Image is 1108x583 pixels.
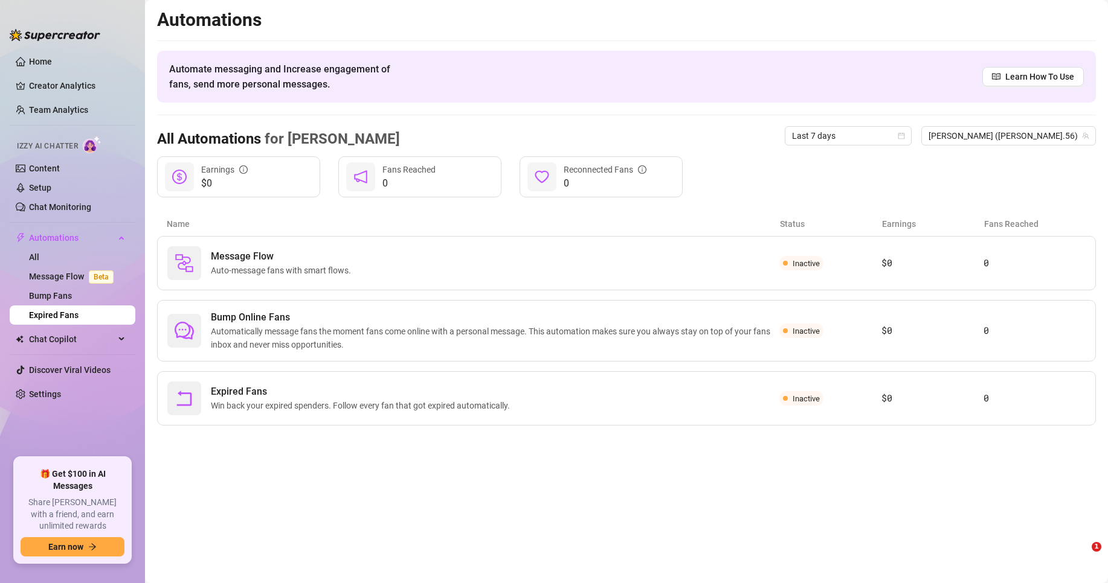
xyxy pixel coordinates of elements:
div: Reconnected Fans [564,163,646,176]
article: $0 [881,256,984,270]
span: Jamie (jamielee.56) [929,127,1089,145]
a: Creator Analytics [29,76,126,95]
span: arrow-right [88,543,97,551]
span: Automate messaging and Increase engagement of fans, send more personal messages. [169,62,402,92]
span: Win back your expired spenders. Follow every fan that got expired automatically. [211,399,515,412]
span: dollar [172,170,187,184]
span: 0 [564,176,646,191]
span: Automatically message fans the moment fans come online with a personal message. This automation m... [211,325,779,351]
span: Automations [29,228,115,247]
a: Chat Monitoring [29,202,91,212]
a: Bump Fans [29,291,72,301]
iframe: Intercom live chat [1067,542,1096,571]
span: Izzy AI Chatter [17,141,78,152]
a: Content [29,164,60,173]
span: $0 [201,176,248,191]
span: read [992,72,1000,81]
span: Learn How To Use [1005,70,1074,83]
a: Settings [29,389,61,399]
span: info-circle [638,165,646,174]
span: 0 [382,176,436,191]
span: Last 7 days [792,127,904,145]
span: info-circle [239,165,248,174]
a: Team Analytics [29,105,88,115]
a: Discover Viral Videos [29,365,111,375]
span: Inactive [793,394,820,403]
span: Fans Reached [382,165,436,174]
span: Bump Online Fans [211,310,779,325]
span: comment [175,321,194,340]
article: Fans Reached [984,217,1086,231]
span: Chat Copilot [29,330,115,349]
article: 0 [984,256,1086,270]
article: Earnings [882,217,984,231]
button: Earn nowarrow-right [21,537,124,556]
span: rollback [175,389,194,408]
article: $0 [881,323,984,338]
span: Inactive [793,259,820,268]
article: $0 [881,391,984,406]
img: AI Chatter [83,136,101,153]
h3: All Automations [157,130,400,149]
a: Learn How To Use [982,67,1084,86]
div: Earnings [201,163,248,176]
a: Home [29,57,52,66]
span: Share [PERSON_NAME] with a friend, and earn unlimited rewards [21,497,124,532]
span: Expired Fans [211,384,515,399]
span: 🎁 Get $100 in AI Messages [21,468,124,492]
a: Message FlowBeta [29,272,118,281]
img: Chat Copilot [16,335,24,343]
a: Expired Fans [29,310,79,320]
span: Earn now [48,542,83,552]
span: for [PERSON_NAME] [261,130,400,147]
span: notification [353,170,368,184]
img: svg%3e [175,253,194,273]
article: 0 [984,391,1086,406]
article: 0 [984,323,1086,338]
span: Beta [89,270,114,284]
h2: Automations [157,8,1096,31]
span: thunderbolt [16,233,25,243]
a: All [29,252,39,262]
span: calendar [898,132,905,139]
span: 1 [1092,542,1101,552]
span: Message Flow [211,249,356,264]
span: team [1082,132,1089,139]
img: logo-BBDzfeDw.svg [10,29,100,41]
span: Auto-message fans with smart flows. [211,264,356,277]
article: Status [780,217,882,231]
span: Inactive [793,327,820,336]
span: heart [535,170,549,184]
article: Name [167,217,780,231]
a: Setup [29,183,51,193]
